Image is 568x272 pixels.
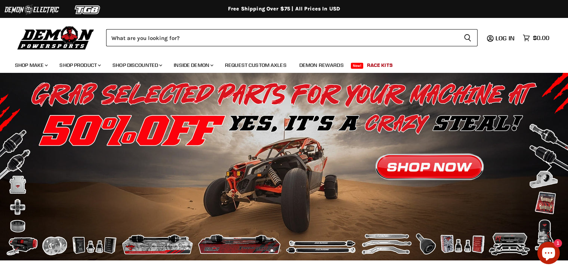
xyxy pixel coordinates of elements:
[15,24,97,51] img: Demon Powersports
[219,58,292,73] a: Request Custom Axles
[106,29,458,46] input: Search
[458,29,478,46] button: Search
[271,249,273,252] li: Page dot 1
[533,34,549,41] span: $0.00
[535,242,562,266] inbox-online-store-chat: Shopify online store chat
[287,249,290,252] li: Page dot 3
[107,58,167,73] a: Shop Discounted
[295,249,298,252] li: Page dot 4
[496,34,515,42] span: Log in
[279,249,281,252] li: Page dot 2
[168,58,218,73] a: Inside Demon
[294,58,349,73] a: Demon Rewards
[361,58,398,73] a: Race Kits
[9,55,547,73] ul: Main menu
[519,33,553,43] a: $0.00
[492,35,519,41] a: Log in
[54,58,105,73] a: Shop Product
[4,3,60,17] img: Demon Electric Logo 2
[540,159,555,174] button: Next
[13,159,28,174] button: Previous
[9,58,52,73] a: Shop Make
[106,29,478,46] form: Product
[351,63,364,69] span: New!
[60,3,116,17] img: TGB Logo 2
